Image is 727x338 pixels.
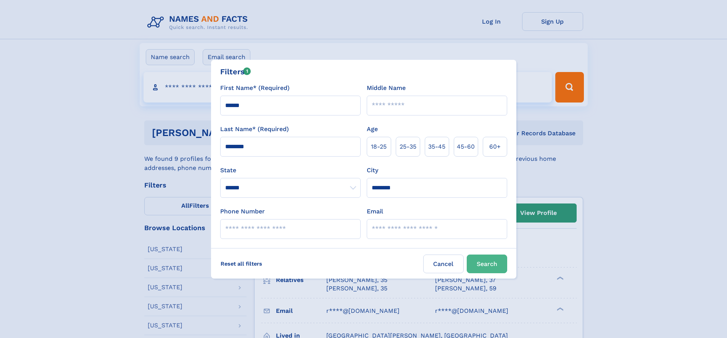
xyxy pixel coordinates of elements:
span: 18‑25 [371,142,387,151]
div: Filters [220,66,251,77]
label: State [220,166,361,175]
label: Email [367,207,383,216]
label: Middle Name [367,83,406,93]
span: 35‑45 [428,142,445,151]
span: 25‑35 [400,142,416,151]
span: 45‑60 [457,142,475,151]
button: Search [467,255,507,273]
label: Reset all filters [216,255,267,273]
label: Last Name* (Required) [220,125,289,134]
label: City [367,166,378,175]
label: Phone Number [220,207,265,216]
label: Cancel [423,255,464,273]
label: Age [367,125,378,134]
span: 60+ [489,142,501,151]
label: First Name* (Required) [220,83,290,93]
